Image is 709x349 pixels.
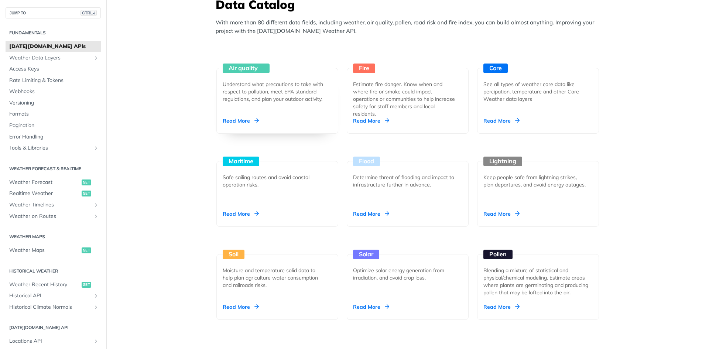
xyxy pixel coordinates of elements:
[483,303,520,311] div: Read More
[9,281,80,288] span: Weather Recent History
[6,109,101,120] a: Formats
[9,88,99,95] span: Webhooks
[6,86,101,97] a: Webhooks
[483,210,520,218] div: Read More
[483,250,513,259] div: Pollen
[93,202,99,208] button: Show subpages for Weather Timelines
[353,174,456,188] div: Determine threat of flooding and impact to infrastructure further in advance.
[9,77,99,84] span: Rate Limiting & Tokens
[6,268,101,274] h2: Historical Weather
[9,190,80,197] span: Realtime Weather
[213,227,341,320] a: Soil Moisture and temperature solid data to help plan agriculture water consumption and railroads...
[9,133,99,141] span: Error Handling
[223,267,326,289] div: Moisture and temperature solid data to help plan agriculture water consumption and railroads risks.
[353,117,389,124] div: Read More
[353,303,389,311] div: Read More
[483,267,593,296] div: Blending a mixture of statistical and physical/chemical modeling. Estimate areas where plants are...
[6,64,101,75] a: Access Keys
[483,157,522,166] div: Lightning
[6,302,101,313] a: Historical Climate NormalsShow subpages for Historical Climate Normals
[82,191,91,196] span: get
[82,282,91,288] span: get
[483,81,587,103] div: See all types of weather core data like percipation, temperature and other Core Weather data layers
[6,177,101,188] a: Weather Forecastget
[9,54,91,62] span: Weather Data Layers
[9,304,91,311] span: Historical Climate Normals
[213,134,341,227] a: Maritime Safe sailing routes and avoid coastal operation risks. Read More
[6,188,101,199] a: Realtime Weatherget
[353,210,389,218] div: Read More
[344,41,472,134] a: Fire Estimate fire danger. Know when and where fire or smoke could impact operations or communiti...
[353,157,380,166] div: Flood
[223,250,244,259] div: Soil
[483,174,587,188] div: Keep people safe from lightning strikes, plan departures, and avoid energy outages.
[9,247,80,254] span: Weather Maps
[9,110,99,118] span: Formats
[223,210,259,218] div: Read More
[6,97,101,109] a: Versioning
[474,134,602,227] a: Lightning Keep people safe from lightning strikes, plan departures, and avoid energy outages. Rea...
[82,179,91,185] span: get
[9,338,91,345] span: Locations API
[6,120,101,131] a: Pagination
[223,81,326,103] div: Understand what precautions to take with respect to pollution, meet EPA standard regulations, and...
[344,134,472,227] a: Flood Determine threat of flooding and impact to infrastructure further in advance. Read More
[474,41,602,134] a: Core See all types of weather core data like percipation, temperature and other Core Weather data...
[344,227,472,320] a: Solar Optimize solar energy generation from irradiation, and avoid crop loss. Read More
[223,117,259,124] div: Read More
[6,7,101,18] button: JUMP TOCTRL-/
[9,292,91,300] span: Historical API
[93,213,99,219] button: Show subpages for Weather on Routes
[223,303,259,311] div: Read More
[223,157,259,166] div: Maritime
[6,199,101,211] a: Weather TimelinesShow subpages for Weather Timelines
[216,18,603,35] p: With more than 80 different data fields, including weather, air quality, pollen, road risk and fi...
[474,227,602,320] a: Pollen Blending a mixture of statistical and physical/chemical modeling. Estimate areas where pla...
[223,174,326,188] div: Safe sailing routes and avoid coastal operation risks.
[6,165,101,172] h2: Weather Forecast & realtime
[6,131,101,143] a: Error Handling
[93,55,99,61] button: Show subpages for Weather Data Layers
[483,64,508,73] div: Core
[9,43,99,50] span: [DATE][DOMAIN_NAME] APIs
[9,213,91,220] span: Weather on Routes
[6,75,101,86] a: Rate Limiting & Tokens
[6,324,101,331] h2: [DATE][DOMAIN_NAME] API
[6,233,101,240] h2: Weather Maps
[93,338,99,344] button: Show subpages for Locations API
[6,336,101,347] a: Locations APIShow subpages for Locations API
[353,250,379,259] div: Solar
[6,143,101,154] a: Tools & LibrariesShow subpages for Tools & Libraries
[93,293,99,299] button: Show subpages for Historical API
[6,30,101,36] h2: Fundamentals
[9,65,99,73] span: Access Keys
[353,64,375,73] div: Fire
[81,10,97,16] span: CTRL-/
[9,179,80,186] span: Weather Forecast
[82,247,91,253] span: get
[93,304,99,310] button: Show subpages for Historical Climate Normals
[223,64,270,73] div: Air quality
[6,279,101,290] a: Weather Recent Historyget
[9,99,99,107] span: Versioning
[6,41,101,52] a: [DATE][DOMAIN_NAME] APIs
[6,245,101,256] a: Weather Mapsget
[353,81,456,117] div: Estimate fire danger. Know when and where fire or smoke could impact operations or communities to...
[9,201,91,209] span: Weather Timelines
[9,122,99,129] span: Pagination
[93,145,99,151] button: Show subpages for Tools & Libraries
[9,144,91,152] span: Tools & Libraries
[353,267,456,281] div: Optimize solar energy generation from irradiation, and avoid crop loss.
[6,211,101,222] a: Weather on RoutesShow subpages for Weather on Routes
[6,52,101,64] a: Weather Data LayersShow subpages for Weather Data Layers
[213,41,341,134] a: Air quality Understand what precautions to take with respect to pollution, meet EPA standard regu...
[6,290,101,301] a: Historical APIShow subpages for Historical API
[483,117,520,124] div: Read More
